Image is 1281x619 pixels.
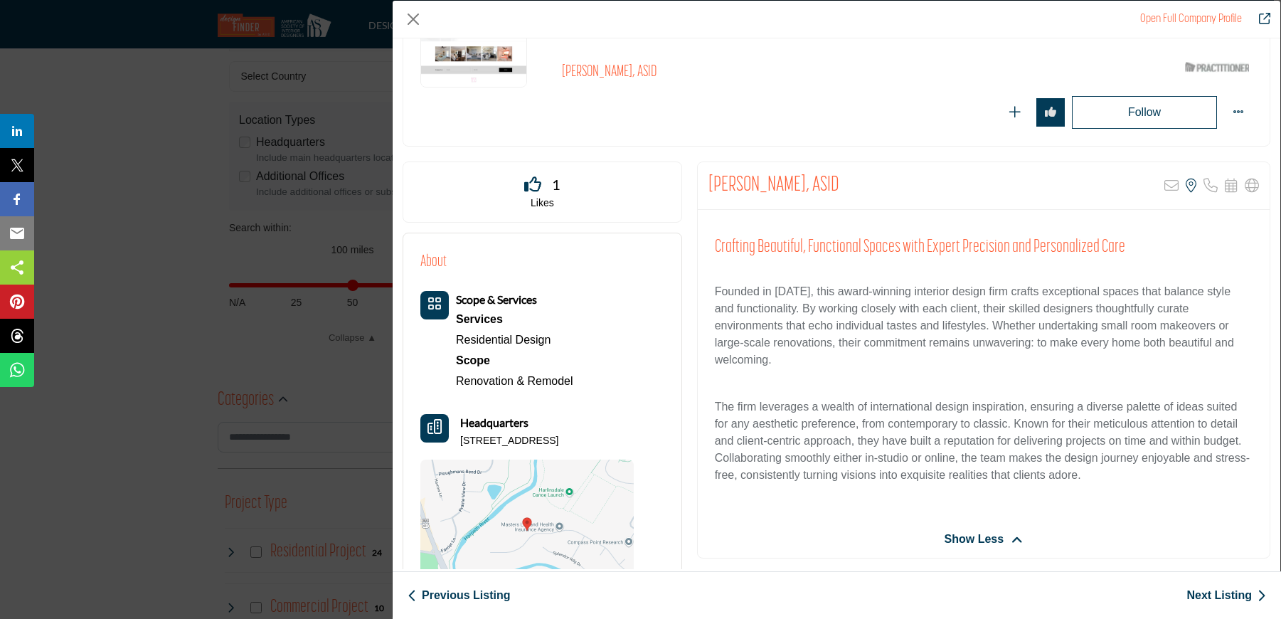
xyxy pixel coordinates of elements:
p: Likes [421,196,664,211]
button: Redirect to login page [1001,98,1029,127]
p: [STREET_ADDRESS] [460,434,558,448]
a: Redirect to morgan-sargeant [1140,14,1242,25]
b: Scope & Services [456,292,537,306]
h2: Morgan Sargeant, ASID [708,173,839,199]
a: Redirect to morgan-sargeant [1249,11,1270,28]
a: Previous Listing [408,587,510,604]
p: Founded in [DATE], this award-winning interior design firm crafts exceptional spaces that balance... [715,283,1253,369]
button: Category Icon [420,291,449,319]
b: Headquarters [460,414,528,431]
a: Renovation & Remodel [456,375,573,387]
button: More Options [1224,98,1253,127]
a: Services [456,309,573,330]
button: Redirect to login [1072,96,1217,129]
a: Next Listing [1186,587,1266,604]
a: Residential Design [456,334,551,346]
div: Interior and exterior spaces including lighting, layouts, furnishings, accessories, artwork, land... [456,309,573,330]
div: New build or renovation [456,350,573,371]
p: The firm leverages a wealth of international design inspiration, ensuring a diverse palette of id... [715,398,1253,484]
img: Location Map [420,460,634,602]
button: Close [403,9,424,30]
button: Redirect to login page [1036,98,1065,127]
a: Scope & Services [456,294,537,306]
h2: [PERSON_NAME], ASID [562,63,953,82]
img: ASID Qualified Practitioners [1185,58,1249,76]
span: Show Less [945,531,1004,548]
h2: About [420,250,447,274]
h2: Crafting Beautiful, Functional Spaces with Expert Precision and Personalized Care [715,237,1253,258]
button: Headquarter icon [420,414,449,443]
a: Scope [456,350,573,371]
span: 1 [552,174,560,195]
